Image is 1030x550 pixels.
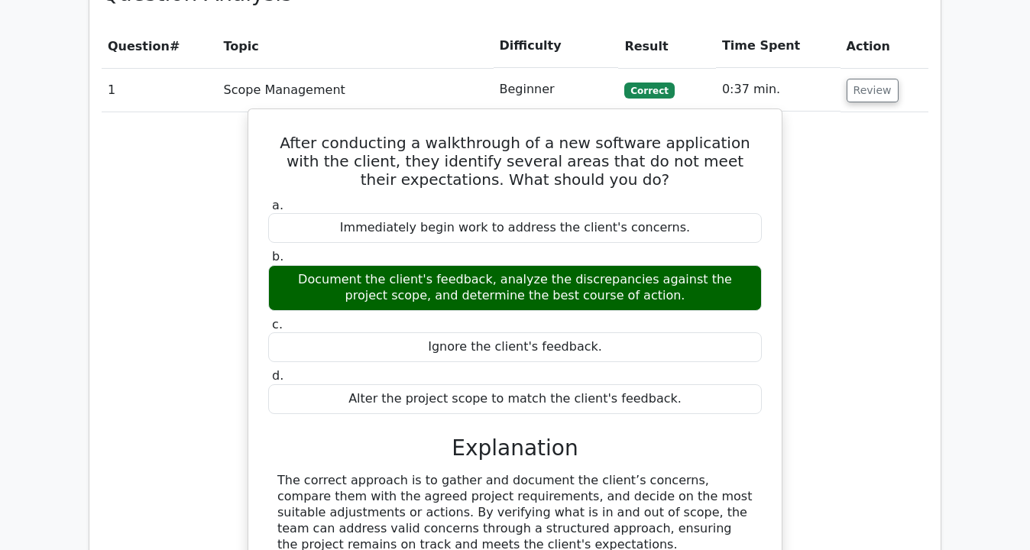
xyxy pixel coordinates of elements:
[102,68,218,112] td: 1
[268,384,762,414] div: Alter the project scope to match the client's feedback.
[268,265,762,311] div: Document the client's feedback, analyze the discrepancies against the project scope, and determin...
[272,368,283,383] span: d.
[618,24,716,68] th: Result
[272,198,283,212] span: a.
[494,24,619,68] th: Difficulty
[272,317,283,332] span: c.
[841,24,928,68] th: Action
[494,68,619,112] td: Beginner
[218,68,494,112] td: Scope Management
[277,435,753,461] h3: Explanation
[267,134,763,189] h5: After conducting a walkthrough of a new software application with the client, they identify sever...
[716,24,841,68] th: Time Spent
[272,249,283,264] span: b.
[624,82,674,98] span: Correct
[268,332,762,362] div: Ignore the client's feedback.
[268,213,762,243] div: Immediately begin work to address the client's concerns.
[218,24,494,68] th: Topic
[847,79,899,102] button: Review
[108,39,170,53] span: Question
[102,24,218,68] th: #
[716,68,841,112] td: 0:37 min.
